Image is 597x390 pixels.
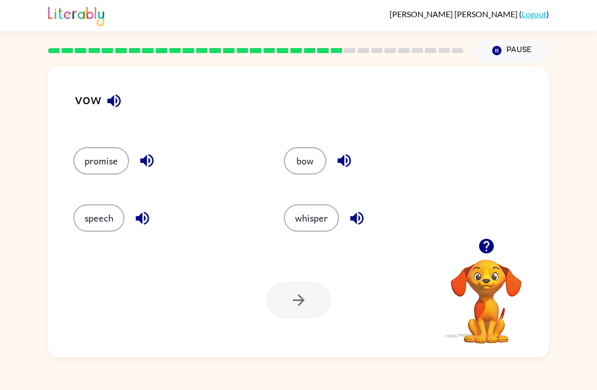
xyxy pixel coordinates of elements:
[522,9,546,19] a: Logout
[73,147,129,175] button: promise
[390,9,549,19] div: ( )
[75,87,549,127] div: vow
[436,244,537,345] video: Your browser must support playing .mp4 files to use Literably. Please try using another browser.
[73,204,124,232] button: speech
[48,4,104,26] img: Literably
[284,204,339,232] button: whisper
[284,147,326,175] button: bow
[390,9,519,19] span: [PERSON_NAME] [PERSON_NAME]
[476,39,549,62] button: Pause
